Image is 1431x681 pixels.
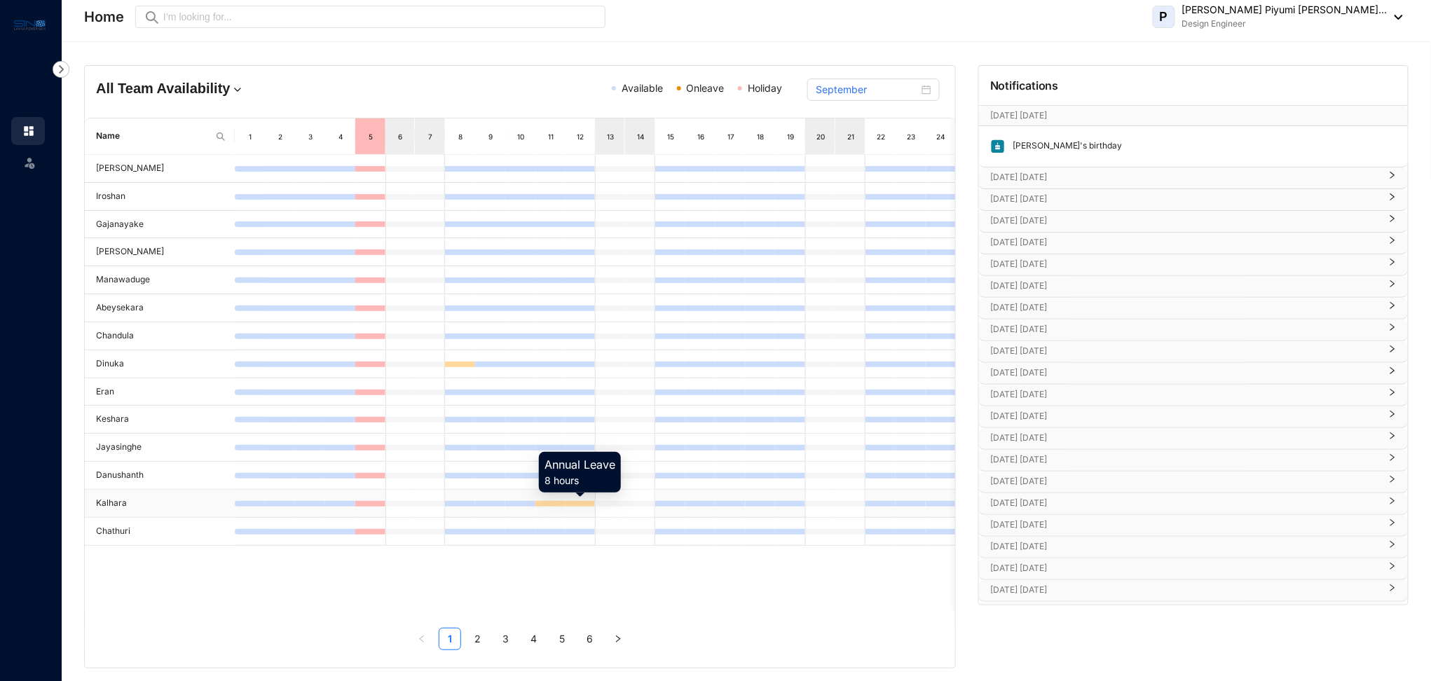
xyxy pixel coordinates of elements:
[748,82,782,94] span: Holiday
[85,294,235,322] td: Abeysekara
[85,266,235,294] td: Manawaduge
[1388,372,1397,375] span: right
[979,385,1408,406] div: [DATE] [DATE]
[53,61,69,78] img: nav-icon-right.af6afadce00d159da59955279c43614e.svg
[364,130,376,144] div: 5
[455,130,467,144] div: 8
[96,78,378,98] h4: All Team Availability
[1182,3,1388,17] p: [PERSON_NAME] Piyumi [PERSON_NAME]...
[495,628,516,649] a: 3
[335,130,347,144] div: 4
[990,322,1380,336] p: [DATE] [DATE]
[1388,15,1403,20] img: dropdown-black.8e83cc76930a90b1a4fdb6d089b7bf3a.svg
[85,183,235,211] td: Iroshan
[485,130,497,144] div: 9
[990,431,1380,445] p: [DATE] [DATE]
[755,130,767,144] div: 18
[305,130,317,144] div: 3
[85,211,235,239] td: Gajanayake
[990,257,1380,271] p: [DATE] [DATE]
[1182,17,1388,31] p: Design Engineer
[979,537,1408,558] div: [DATE] [DATE]
[85,434,235,462] td: Jayasinghe
[990,539,1380,553] p: [DATE] [DATE]
[785,130,797,144] div: 19
[990,583,1380,597] p: [DATE] [DATE]
[1388,242,1397,245] span: right
[607,628,629,650] li: Next Page
[990,235,1380,249] p: [DATE] [DATE]
[990,301,1380,315] p: [DATE] [DATE]
[816,82,919,97] input: Select month
[936,130,947,144] div: 24
[411,628,433,650] li: Previous Page
[990,279,1380,293] p: [DATE] [DATE]
[580,628,601,649] a: 6
[990,77,1059,94] p: Notifications
[1388,394,1397,397] span: right
[1388,481,1397,483] span: right
[990,453,1380,467] p: [DATE] [DATE]
[1388,177,1397,179] span: right
[990,409,1380,423] p: [DATE] [DATE]
[1388,546,1397,549] span: right
[979,319,1408,340] div: [DATE] [DATE]
[275,130,287,144] div: 2
[614,635,622,643] span: right
[418,635,426,643] span: left
[1388,567,1397,570] span: right
[575,130,587,144] div: 12
[1388,459,1397,462] span: right
[85,518,235,546] td: Chathuri
[551,628,573,650] li: 5
[84,7,124,27] p: Home
[515,130,527,144] div: 10
[85,322,235,350] td: Chandula
[990,109,1369,123] p: [DATE] [DATE]
[1388,263,1397,266] span: right
[215,131,226,142] img: search.8ce656024d3affaeffe32e5b30621cb7.svg
[231,83,245,97] img: dropdown.780994ddfa97fca24b89f58b1de131fa.svg
[990,214,1380,228] p: [DATE] [DATE]
[905,130,917,144] div: 23
[725,130,737,144] div: 17
[979,602,1408,623] div: [DATE] [DATE]
[990,561,1380,575] p: [DATE] [DATE]
[163,9,597,25] input: I’m looking for...
[979,493,1408,514] div: [DATE] [DATE]
[1006,139,1123,154] p: [PERSON_NAME]'s birthday
[552,628,573,649] a: 5
[395,130,406,144] div: 6
[1388,415,1397,418] span: right
[245,130,256,144] div: 1
[523,628,545,650] li: 4
[1388,307,1397,310] span: right
[1388,329,1397,331] span: right
[979,450,1408,471] div: [DATE] [DATE]
[22,156,36,170] img: leave-unselected.2934df6273408c3f84d9.svg
[979,472,1408,493] div: [DATE] [DATE]
[979,106,1408,125] div: [DATE] [DATE][DATE]
[1388,198,1397,201] span: right
[1388,589,1397,592] span: right
[85,378,235,406] td: Eran
[990,518,1380,532] p: [DATE] [DATE]
[979,428,1408,449] div: [DATE] [DATE]
[990,170,1380,184] p: [DATE] [DATE]
[979,341,1408,362] div: [DATE] [DATE]
[439,628,461,650] li: 1
[545,473,615,488] div: 8 hours
[815,130,826,144] div: 20
[85,350,235,378] td: Dinuka
[990,387,1380,401] p: [DATE] [DATE]
[979,363,1408,384] div: [DATE] [DATE]
[979,211,1408,232] div: [DATE] [DATE]
[439,628,460,649] a: 1
[979,580,1408,601] div: [DATE] [DATE]
[875,130,887,144] div: 22
[665,130,677,144] div: 15
[979,189,1408,210] div: [DATE] [DATE]
[979,167,1408,188] div: [DATE] [DATE]
[687,82,725,94] span: Onleave
[85,238,235,266] td: [PERSON_NAME]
